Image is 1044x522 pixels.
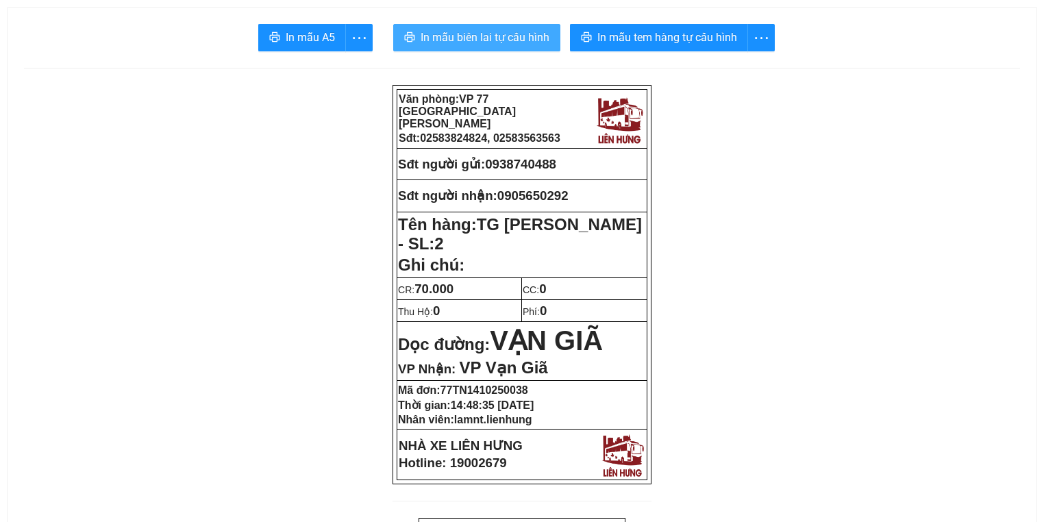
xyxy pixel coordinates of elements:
[286,29,335,46] span: In mẫu A5
[399,93,516,129] strong: Văn phòng:
[421,29,549,46] span: In mẫu biên lai tự cấu hình
[523,284,547,295] span: CC:
[398,188,497,203] strong: Sđt người nhận:
[451,399,534,411] span: 14:48:35 [DATE]
[485,157,556,171] span: 0938740488
[570,24,748,51] button: printerIn mẫu tem hàng tự cấu hình
[393,24,560,51] button: printerIn mẫu biên lai tự cấu hình
[398,284,453,295] span: CR:
[597,29,737,46] span: In mẫu tem hàng tự cấu hình
[433,303,440,318] span: 0
[490,325,603,356] span: VẠN GIÃ
[454,414,532,425] span: lamnt.lienhung
[399,456,507,470] strong: Hotline: 19002679
[345,24,373,51] button: more
[747,24,775,51] button: more
[398,256,464,274] span: Ghi chú:
[398,157,485,171] strong: Sđt người gửi:
[434,234,443,253] span: 2
[414,282,453,296] span: 70.000
[399,93,516,129] span: VP 77 [GEOGRAPHIC_DATA][PERSON_NAME]
[398,414,532,425] strong: Nhân viên:
[398,335,603,353] strong: Dọc đường:
[399,132,560,144] strong: Sđt:
[398,306,440,317] span: Thu Hộ:
[404,32,415,45] span: printer
[398,362,456,376] span: VP Nhận:
[420,132,560,144] span: 02583824824, 02583563563
[399,438,523,453] strong: NHÀ XE LIÊN HƯNG
[398,215,642,253] strong: Tên hàng:
[593,93,645,145] img: logo
[398,384,528,396] strong: Mã đơn:
[269,32,280,45] span: printer
[497,188,569,203] span: 0905650292
[581,32,592,45] span: printer
[523,306,547,317] span: Phí:
[398,215,642,253] span: TG [PERSON_NAME] - SL:
[748,29,774,47] span: more
[540,303,547,318] span: 0
[459,358,547,377] span: VP Vạn Giã
[599,431,646,478] img: logo
[258,24,346,51] button: printerIn mẫu A5
[539,282,546,296] span: 0
[440,384,528,396] span: 77TN1410250038
[398,399,534,411] strong: Thời gian:
[346,29,372,47] span: more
